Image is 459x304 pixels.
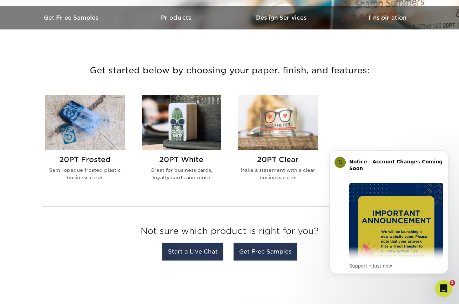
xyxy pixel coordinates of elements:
[238,155,318,164] h2: 20PT Clear
[19,14,124,21] h3: Get Free Samples
[162,243,223,261] a: Start a Live Chat
[142,167,221,181] p: Great for business cards, loyalty cards and more
[335,6,440,29] a: Inspiration
[142,95,221,150] img: 20PT White Plastic Cards
[124,14,230,21] h3: Products
[25,55,435,86] h3: Get started below by choosing your paper, finish, and features:
[45,95,125,150] img: 20PT Frosted Plastic Cards
[234,243,297,261] a: Get Free Samples
[124,6,230,29] a: Products
[319,144,459,278] iframe: Intercom notifications message
[238,167,318,181] p: Make a statement with a clear business cards
[142,95,221,192] a: 20PT White Plastic Cards 20PT White Great for business cards, loyalty cards and more
[45,167,125,181] p: Semi-opaque frosted plastic business cards
[19,6,124,29] a: Get Free Samples
[42,221,417,245] h3: Not sure which product is right for you?
[450,280,455,286] span: 3
[142,155,221,164] h2: 20PT White
[238,95,318,192] a: 20PT Clear Plastic Cards 20PT Clear Make a statement with a clear business cards
[230,6,335,29] a: Design Services
[45,155,125,164] h2: 20PT Frosted
[335,14,440,21] h3: Inspiration
[45,95,125,192] a: 20PT Frosted Plastic Cards 20PT Frosted Semi-opaque frosted plastic business cards
[230,14,335,21] h3: Design Services
[435,280,452,297] iframe: Intercom live chat
[238,95,318,150] img: 20PT Clear Plastic Cards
